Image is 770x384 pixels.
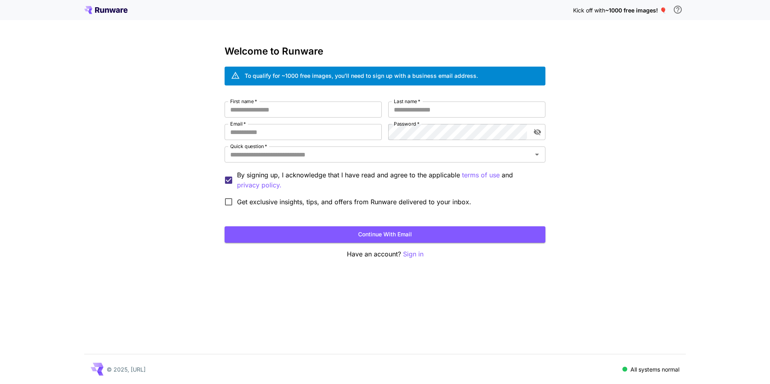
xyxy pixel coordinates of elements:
span: Kick off with [573,7,605,14]
label: Quick question [230,143,267,150]
button: Sign in [403,249,423,259]
label: Email [230,120,246,127]
button: toggle password visibility [530,125,545,139]
span: Get exclusive insights, tips, and offers from Runware delivered to your inbox. [237,197,471,207]
h3: Welcome to Runware [225,46,545,57]
span: ~1000 free images! 🎈 [605,7,667,14]
p: By signing up, I acknowledge that I have read and agree to the applicable and [237,170,539,190]
button: In order to qualify for free credit, you need to sign up with a business email address and click ... [670,2,686,18]
p: Have an account? [225,249,545,259]
p: privacy policy. [237,180,282,190]
div: To qualify for ~1000 free images, you’ll need to sign up with a business email address. [245,71,478,80]
label: First name [230,98,257,105]
p: All systems normal [630,365,679,374]
button: By signing up, I acknowledge that I have read and agree to the applicable terms of use and [237,180,282,190]
button: Open [531,149,543,160]
p: terms of use [462,170,500,180]
label: Last name [394,98,420,105]
button: By signing up, I acknowledge that I have read and agree to the applicable and privacy policy. [462,170,500,180]
button: Continue with email [225,226,545,243]
p: © 2025, [URL] [107,365,146,374]
label: Password [394,120,419,127]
